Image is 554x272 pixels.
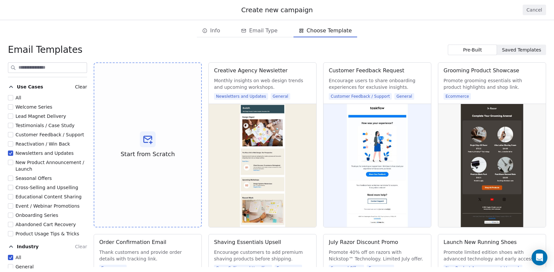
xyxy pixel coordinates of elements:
[75,243,87,251] button: Clear
[444,238,517,246] div: Launch New Running Shoes
[15,231,79,236] span: Product Usage Tips & Tricks
[214,93,268,100] span: Newsletters and Updates
[15,264,34,269] span: General
[329,67,404,75] div: Customer Feedback Request
[15,194,82,199] span: Educational Content Sharing
[15,95,21,100] span: All
[8,94,13,101] button: All
[75,244,87,249] span: Clear
[444,77,540,90] span: Promote grooming essentials with product highlights and shop link.
[15,255,21,260] span: All
[502,47,541,53] span: Saved Templates
[214,265,272,271] span: Cross-Selling and Upselling
[8,230,13,237] button: Product Usage Tips & Tricks
[329,249,426,262] span: Promote 40% off on razors with Nickstop™ Technology. Limited July offer.
[329,93,392,100] span: Customer Feedback / Support
[214,77,311,90] span: Monthly insights on web design trends and upcoming workshops.
[8,131,13,138] button: Customer Feedback / Support
[8,113,13,119] button: Lead Magnet Delivery
[8,193,13,200] button: Educational Content Sharing
[214,249,311,262] span: Encourage customers to add premium shaving products before shipping.
[8,141,13,147] button: Reactivation / Win Back
[75,84,87,89] span: Clear
[249,27,277,35] span: Email Type
[444,67,519,75] div: Grooming Product Showcase
[210,27,220,35] span: Info
[523,5,546,15] button: Cancel
[15,104,52,110] span: Welcome Series
[8,254,13,261] button: All
[15,160,84,172] span: New Product Announcement / Launch
[329,238,398,246] div: July Razor Discount Promo
[99,265,127,271] span: Ecommerce
[8,122,13,129] button: Testimonials / Case Study
[75,83,87,91] button: Clear
[8,221,13,228] button: Abandoned Cart Recovery
[15,151,74,156] span: Newsletters and Updates
[8,5,546,15] div: Create new campaign
[275,265,302,271] span: Ecommerce
[8,44,82,56] span: Email Templates
[214,67,288,75] div: Creative Agency Newsletter
[121,150,175,158] span: Start from Scratch
[8,203,13,209] button: Event / Webinar Promotions
[8,94,87,237] div: Use CasesClear
[214,238,281,246] div: Shaving Essentials Upsell
[8,263,13,270] button: General
[8,212,13,219] button: Onboarding Series
[532,250,547,265] div: Open Intercom Messenger
[329,77,426,90] span: Encourage users to share onboarding experiences for exclusive insights.
[271,93,291,100] span: General
[8,175,13,182] button: Seasonal Offers
[15,213,58,218] span: Onboarding Series
[15,185,78,190] span: Cross-Selling and Upselling
[8,104,13,110] button: Welcome Series
[15,114,66,119] span: Lead Magnet Delivery
[307,27,352,35] span: Choose Template
[8,184,13,191] button: Cross-Selling and Upselling
[8,241,87,254] button: IndustryClear
[15,203,79,209] span: Event / Webinar Promotions
[99,238,167,246] div: Order Confirmation Email
[329,265,364,271] span: Seasonal Offers
[15,222,76,227] span: Abandoned Cart Recovery
[444,249,540,262] span: Promote limited edition shoes with advanced technology and early access.
[15,123,75,128] span: Testimonials / Case Study
[367,265,394,271] span: Ecommerce
[8,150,13,156] button: Newsletters and Updates
[197,24,357,37] div: email creation steps
[17,84,43,90] span: Use Cases
[444,265,522,271] span: New Product Announcement / Launch
[15,132,84,137] span: Customer Feedback / Support
[99,249,196,262] span: Thank customers and provide order details with tracking link.
[8,81,87,94] button: Use CasesClear
[394,93,414,100] span: General
[15,176,52,181] span: Seasonal Offers
[8,159,13,166] button: New Product Announcement / Launch
[15,141,70,147] span: Reactivation / Win Back
[444,93,471,100] span: Ecommerce
[17,243,39,250] span: Industry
